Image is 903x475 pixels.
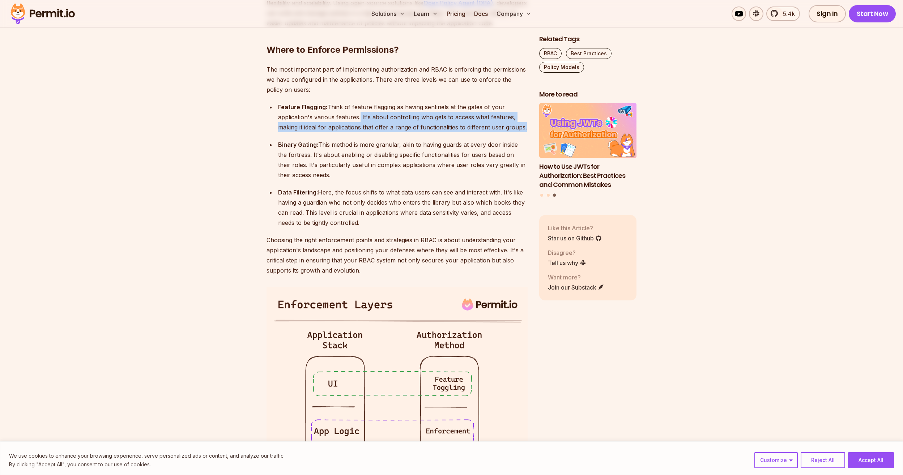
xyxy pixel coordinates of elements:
a: Policy Models [539,62,584,73]
p: Choosing the right enforcement points and strategies in RBAC is about understanding your applicat... [267,235,528,275]
a: Sign In [809,5,846,22]
p: The most important part of implementing authorization and RBAC is enforcing the permissions we ha... [267,64,528,95]
img: How to Use JWTs for Authorization: Best Practices and Common Mistakes [539,103,637,158]
p: Want more? [548,273,604,282]
div: Here, the focus shifts to what data users can see and interact with. It's like having a guardian ... [278,187,528,228]
div: Posts [539,103,637,198]
a: Join our Substack [548,283,604,292]
a: Pricing [444,7,468,21]
button: Customize [754,452,798,468]
a: Star us on Github [548,234,602,243]
img: Permit logo [7,1,78,26]
a: Start Now [849,5,896,22]
p: Like this Article? [548,224,602,232]
button: Go to slide 3 [553,194,556,197]
strong: Where to Enforce Permissions? [267,44,399,55]
p: Disagree? [548,248,586,257]
strong: Feature Flagging: [278,103,327,111]
button: Solutions [369,7,408,21]
a: How to Use JWTs for Authorization: Best Practices and Common MistakesHow to Use JWTs for Authoriz... [539,103,637,189]
button: Company [494,7,534,21]
span: 5.4k [779,9,795,18]
li: 3 of 3 [539,103,637,189]
strong: Binary Gating: [278,141,318,148]
a: Best Practices [566,48,612,59]
p: By clicking "Accept All", you consent to our use of cookies. [9,460,285,469]
button: Learn [411,7,441,21]
h3: How to Use JWTs for Authorization: Best Practices and Common Mistakes [539,162,637,189]
a: Tell us why [548,258,586,267]
a: RBAC [539,48,562,59]
button: Go to slide 1 [540,194,543,197]
button: Reject All [801,452,845,468]
a: 5.4k [766,7,800,21]
button: Go to slide 2 [547,194,550,197]
strong: Data Filtering: [278,189,318,196]
button: Accept All [848,452,894,468]
div: This method is more granular, akin to having guards at every door inside the fortress. It's about... [278,140,528,180]
div: Think of feature flagging as having sentinels at the gates of your application's various features... [278,102,528,132]
h2: Related Tags [539,35,637,44]
a: Docs [471,7,491,21]
p: We use cookies to enhance your browsing experience, serve personalized ads or content, and analyz... [9,452,285,460]
h2: More to read [539,90,637,99]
